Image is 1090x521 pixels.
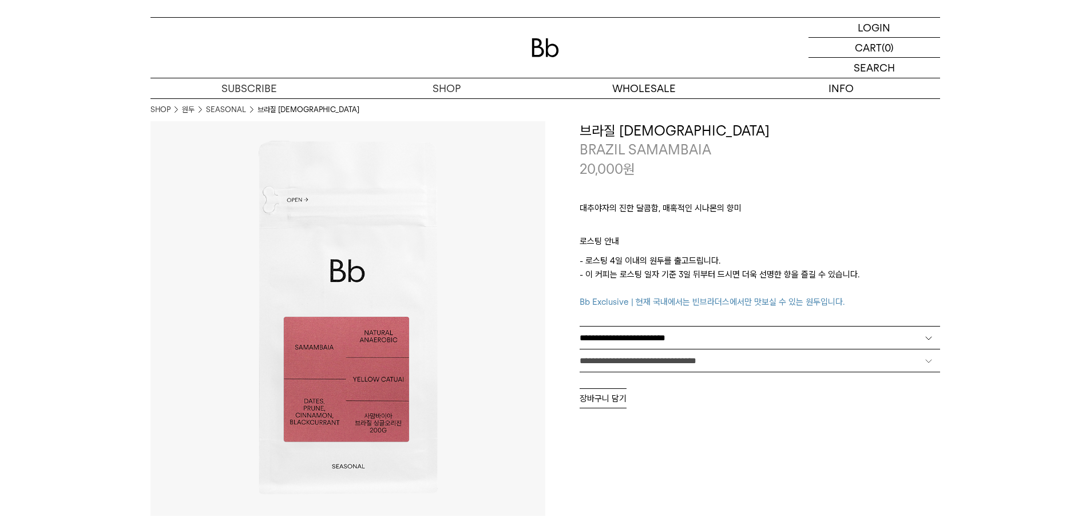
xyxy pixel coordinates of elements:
span: 원 [623,161,635,177]
a: SUBSCRIBE [150,78,348,98]
p: (0) [882,38,894,57]
p: 대추야자의 진한 달콤함, 매혹적인 시나몬의 향미 [580,201,940,221]
p: 20,000 [580,160,635,179]
p: ㅤ [580,221,940,234]
p: BRAZIL SAMAMBAIA [580,140,940,160]
span: Bb Exclusive | 현재 국내에서는 빈브라더스에서만 맛보실 수 있는 원두입니다. [580,297,845,307]
p: LOGIN [858,18,890,37]
a: CART (0) [808,38,940,58]
p: INFO [743,78,940,98]
a: SHOP [348,78,545,98]
p: CART [855,38,882,57]
p: - 로스팅 4일 이내의 원두를 출고드립니다. - 이 커피는 로스팅 일자 기준 3일 뒤부터 드시면 더욱 선명한 향을 즐길 수 있습니다. [580,254,940,309]
img: 로고 [532,38,559,57]
button: 장바구니 담기 [580,388,627,408]
a: 원두 [182,104,195,116]
a: SEASONAL [206,104,246,116]
img: 브라질 사맘바이아 [150,121,545,516]
p: SEARCH [854,58,895,78]
li: 브라질 [DEMOGRAPHIC_DATA] [257,104,359,116]
h3: 브라질 [DEMOGRAPHIC_DATA] [580,121,940,141]
a: SHOP [150,104,171,116]
p: 로스팅 안내 [580,234,940,254]
p: WHOLESALE [545,78,743,98]
a: LOGIN [808,18,940,38]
